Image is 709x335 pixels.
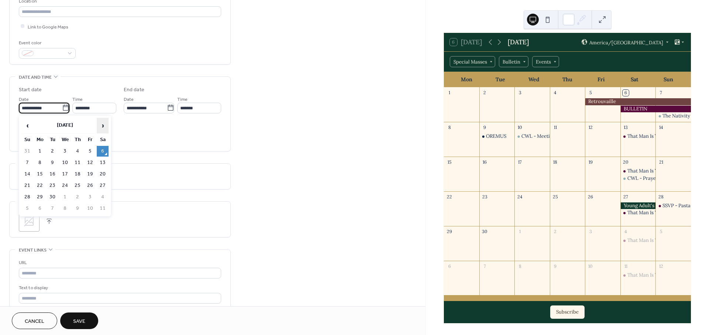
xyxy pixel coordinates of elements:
div: That Man Is You [620,168,656,174]
th: Tu [47,134,58,145]
td: 27 [97,180,109,191]
div: Retrouvaille [585,98,691,105]
span: Event links [19,246,47,254]
div: Text to display [19,284,220,292]
div: 14 [658,124,664,131]
button: Subscribe [550,305,585,319]
div: 7 [482,263,488,269]
div: Event color [19,39,74,47]
td: 2 [47,146,58,157]
button: Save [60,312,98,329]
td: 29 [34,192,46,202]
div: 4 [623,228,629,235]
div: 10 [588,263,594,269]
div: 8 [446,124,453,131]
td: 19 [84,169,96,180]
th: Sa [97,134,109,145]
td: 8 [59,203,71,214]
div: 11 [623,263,629,269]
td: 11 [97,203,109,214]
td: 1 [59,192,71,202]
div: 2 [482,90,488,96]
div: 24 [517,194,523,200]
td: 25 [72,180,83,191]
div: 3 [517,90,523,96]
button: Cancel [12,312,57,329]
div: 5 [588,90,594,96]
div: 12 [658,263,664,269]
div: Start date [19,86,42,94]
th: Th [72,134,83,145]
td: 20 [97,169,109,180]
td: 21 [21,180,33,191]
div: ; [19,211,40,232]
span: Time [72,95,83,103]
td: 6 [97,146,109,157]
td: 7 [21,157,33,168]
td: 4 [97,192,109,202]
td: 8 [34,157,46,168]
div: That Man Is You [627,272,663,278]
div: 8 [517,263,523,269]
td: 4 [72,146,83,157]
td: 11 [72,157,83,168]
div: That Man Is You [620,237,656,244]
div: 9 [482,124,488,131]
div: 5 [658,228,664,235]
div: 1 [517,228,523,235]
div: 10 [517,124,523,131]
span: Save [73,318,85,325]
div: OREMUS [479,133,515,140]
th: Mo [34,134,46,145]
div: Sat [618,72,651,87]
div: That Man Is You [620,272,656,278]
td: 31 [21,146,33,157]
div: [DATE] [508,37,529,47]
td: 17 [59,169,71,180]
div: Sun [651,72,685,87]
div: 6 [623,90,629,96]
div: 25 [552,194,558,200]
div: Mon [450,72,483,87]
div: That Man Is You [627,168,663,174]
span: Date [124,95,134,103]
td: 2 [72,192,83,202]
div: 27 [623,194,629,200]
td: 9 [47,157,58,168]
td: 14 [21,169,33,180]
div: 20 [623,159,629,165]
div: 12 [588,124,594,131]
td: 23 [47,180,58,191]
div: CWL - Prayers & Squares [627,175,684,182]
div: SSVP - Pasta Dinner [662,202,708,209]
div: The Nativity of the Blessed Virgin Mary [655,113,691,119]
td: 26 [84,180,96,191]
div: OREMUS [486,133,506,140]
td: 5 [21,203,33,214]
td: 18 [72,169,83,180]
div: 11 [552,124,558,131]
span: America/[GEOGRAPHIC_DATA] [589,40,663,45]
td: 9 [72,203,83,214]
th: [DATE] [34,118,96,134]
div: 28 [658,194,664,200]
td: 22 [34,180,46,191]
div: BULLETIN [620,106,691,112]
div: That Man Is You [620,133,656,140]
div: Tue [483,72,517,87]
div: 17 [517,159,523,165]
th: Fr [84,134,96,145]
td: 28 [21,192,33,202]
td: 30 [47,192,58,202]
td: 7 [47,203,58,214]
td: 10 [84,203,96,214]
th: We [59,134,71,145]
td: 1 [34,146,46,157]
span: › [97,118,108,133]
div: 26 [588,194,594,200]
span: Date and time [19,74,52,81]
td: 6 [34,203,46,214]
div: SSVP - Pasta Dinner [655,202,691,209]
div: 2 [552,228,558,235]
